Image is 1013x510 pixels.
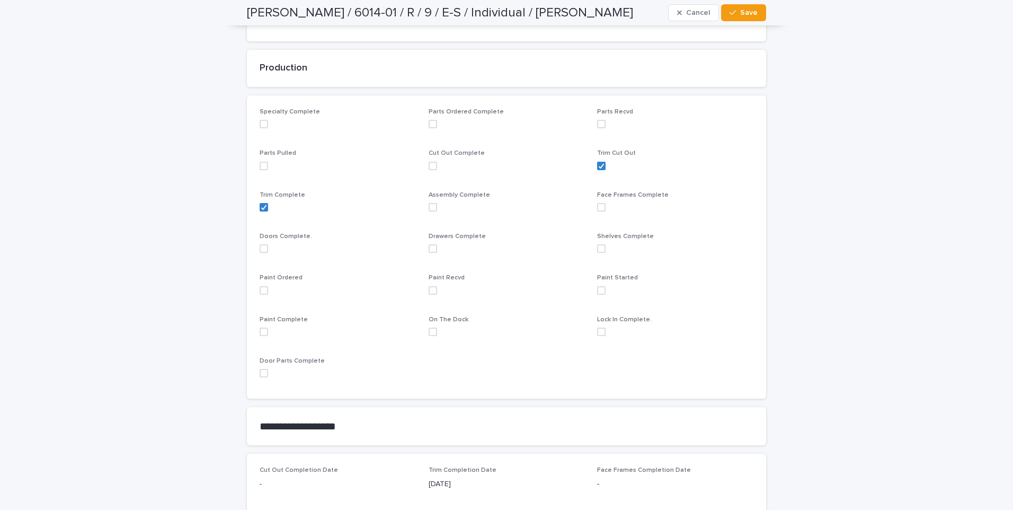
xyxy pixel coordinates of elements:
[429,467,496,473] span: Trim Completion Date
[429,192,490,198] span: Assembly Complete
[740,9,758,16] span: Save
[686,9,710,16] span: Cancel
[597,192,669,198] span: Face Frames Complete
[429,233,486,240] span: Drawers Complete
[597,150,636,156] span: Trim Cut Out
[429,109,504,115] span: Parts Ordered Complete
[260,150,296,156] span: Parts Pulled
[597,233,654,240] span: Shelves Complete
[429,275,465,281] span: Paint Recvd
[597,467,691,473] span: Face Frames Completion Date
[260,479,416,490] p: -
[668,4,719,21] button: Cancel
[260,63,753,74] h2: Production
[260,358,325,364] span: Door Parts Complete
[260,316,308,323] span: Paint Complete
[429,150,485,156] span: Cut Out Complete
[260,233,312,240] span: Doors Complete.
[260,275,303,281] span: Paint Ordered
[597,479,753,490] p: -
[597,316,652,323] span: Lock In Complete.
[597,275,638,281] span: Paint Started
[260,467,338,473] span: Cut Out Completion Date
[260,109,320,115] span: Specialty Complete
[429,316,468,323] span: On The Dock
[429,479,585,490] p: [DATE]
[597,109,633,115] span: Parts Recvd
[247,5,633,21] h2: [PERSON_NAME] / 6014-01 / R / 9 / E-S / Individual / [PERSON_NAME]
[260,192,305,198] span: Trim Complete
[721,4,766,21] button: Save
